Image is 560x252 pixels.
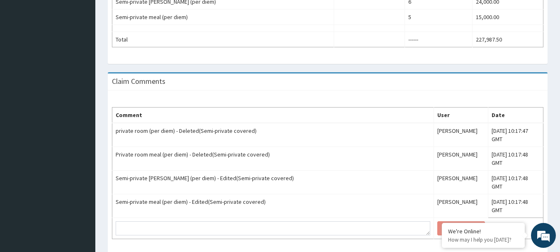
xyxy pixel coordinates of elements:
td: Semi-private [PERSON_NAME] (per diem) - Edited(Semi-private covered) [112,171,434,194]
td: Total [112,32,334,47]
th: Date [488,108,543,123]
td: 15,000.00 [472,10,543,25]
td: [DATE] 10:17:48 GMT [488,171,543,194]
h3: Claim Comments [112,78,165,85]
td: [PERSON_NAME] [434,171,488,194]
td: Semi-private meal (per diem) - Edited(Semi-private covered) [112,194,434,218]
td: private room (per diem) - Deleted(Semi-private covered) [112,123,434,147]
div: Minimize live chat window [136,4,156,24]
p: How may I help you today? [448,236,519,243]
img: d_794563401_company_1708531726252_794563401 [15,42,34,62]
td: [DATE] 10:17:48 GMT [488,147,543,171]
td: Private room meal (per diem) - Deleted(Semi-private covered) [112,147,434,171]
button: Post Comment [437,221,485,235]
td: ------ [405,32,473,47]
th: Comment [112,108,434,123]
td: [DATE] 10:17:48 GMT [488,194,543,218]
div: We're Online! [448,228,519,235]
td: 5 [405,10,473,25]
td: [PERSON_NAME] [434,147,488,171]
td: 227,987.50 [472,32,543,47]
div: Chat with us now [43,46,139,57]
span: We're online! [48,74,114,158]
td: [DATE] 10:17:47 GMT [488,123,543,147]
textarea: Type your message and hit 'Enter' [4,166,158,195]
th: User [434,108,488,123]
td: Semi-private meal (per diem) [112,10,334,25]
td: [PERSON_NAME] [434,194,488,218]
td: [PERSON_NAME] [434,123,488,147]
